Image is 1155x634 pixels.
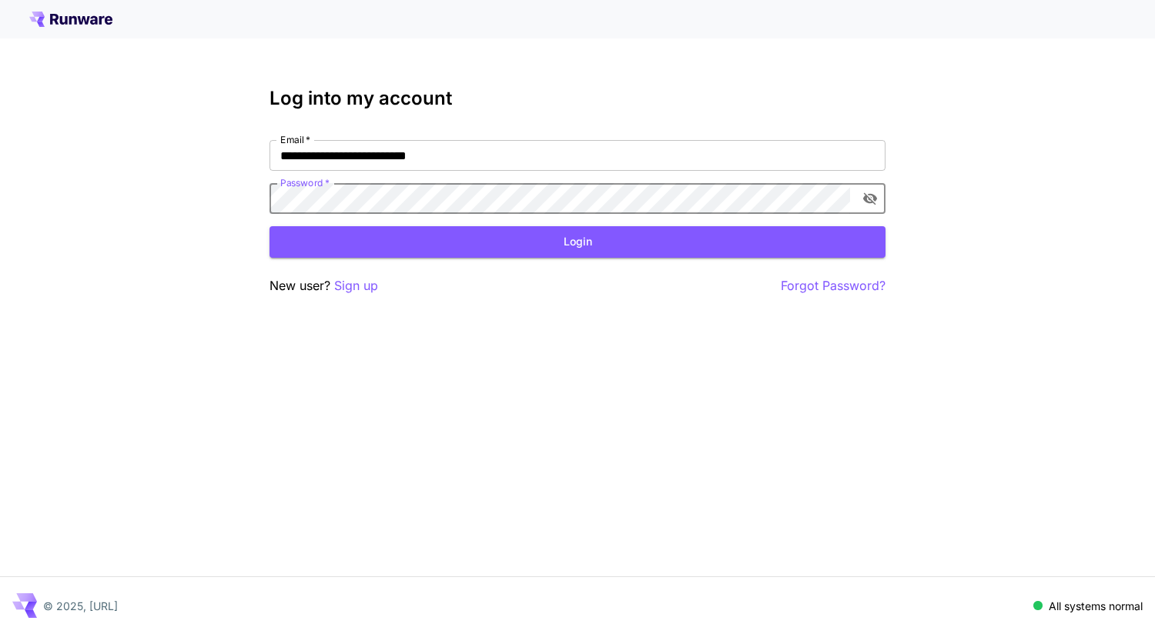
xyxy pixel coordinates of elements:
p: All systems normal [1049,598,1143,614]
button: Sign up [334,276,378,295]
label: Password [280,176,330,189]
p: © 2025, [URL] [43,598,118,614]
label: Email [280,133,310,146]
button: Forgot Password? [781,276,885,295]
button: toggle password visibility [856,185,884,212]
button: Login [269,226,885,258]
p: New user? [269,276,378,295]
h3: Log into my account [269,88,885,109]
